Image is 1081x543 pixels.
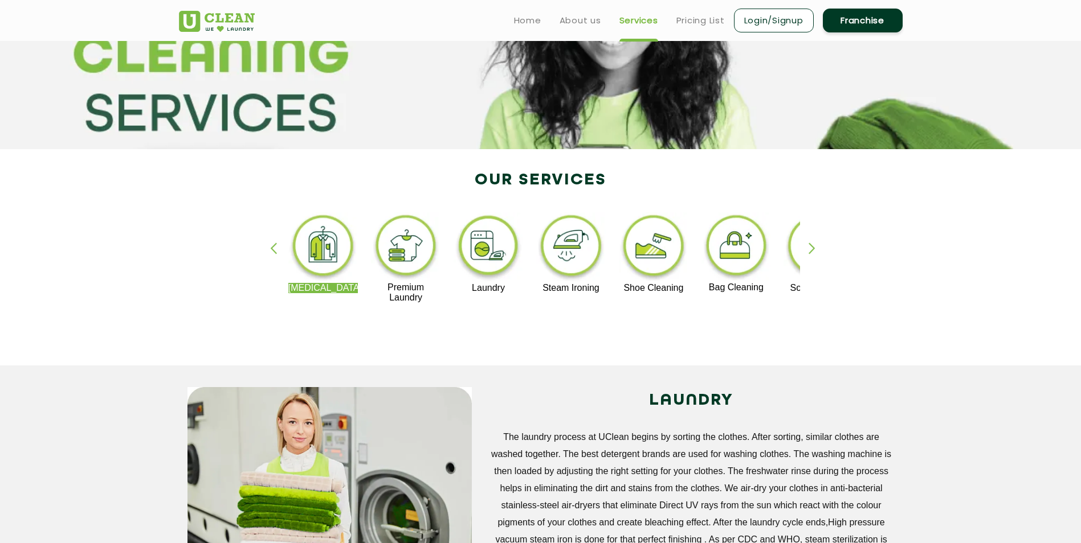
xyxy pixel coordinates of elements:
[784,283,854,293] p: Sofa Cleaning
[619,212,689,283] img: shoe_cleaning_11zon.webp
[454,212,524,283] img: laundry_cleaning_11zon.webp
[784,212,854,283] img: sofa_cleaning_11zon.webp
[288,212,358,283] img: dry_cleaning_11zon.webp
[701,212,772,282] img: bag_cleaning_11zon.webp
[371,282,441,303] p: Premium Laundry
[734,9,814,32] a: Login/Signup
[536,212,606,283] img: steam_ironing_11zon.webp
[454,283,524,293] p: Laundry
[489,387,894,414] h2: LAUNDRY
[371,212,441,282] img: premium_laundry_cleaning_11zon.webp
[701,282,772,293] p: Bag Cleaning
[514,14,541,27] a: Home
[619,14,658,27] a: Services
[619,283,689,293] p: Shoe Cleaning
[823,9,903,32] a: Franchise
[536,283,606,293] p: Steam Ironing
[288,283,358,293] p: [MEDICAL_DATA]
[179,11,255,32] img: UClean Laundry and Dry Cleaning
[560,14,601,27] a: About us
[676,14,725,27] a: Pricing List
